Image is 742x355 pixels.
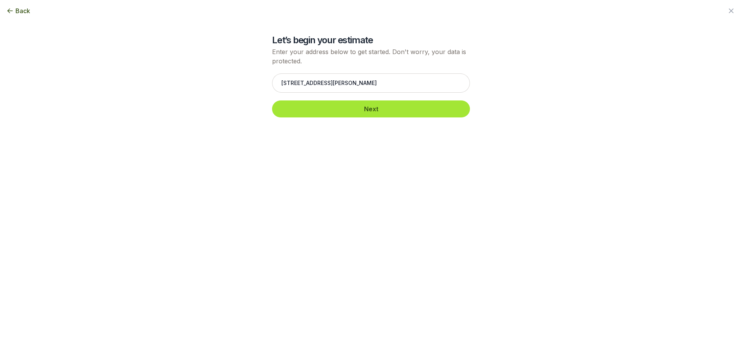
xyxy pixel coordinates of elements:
[272,47,470,66] p: Enter your address below to get started. Don't worry, your data is protected.
[15,6,30,15] span: Back
[272,100,470,117] button: Next
[272,34,470,46] h2: Let’s begin your estimate
[272,73,470,93] input: Enter your address
[6,6,30,15] button: Back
